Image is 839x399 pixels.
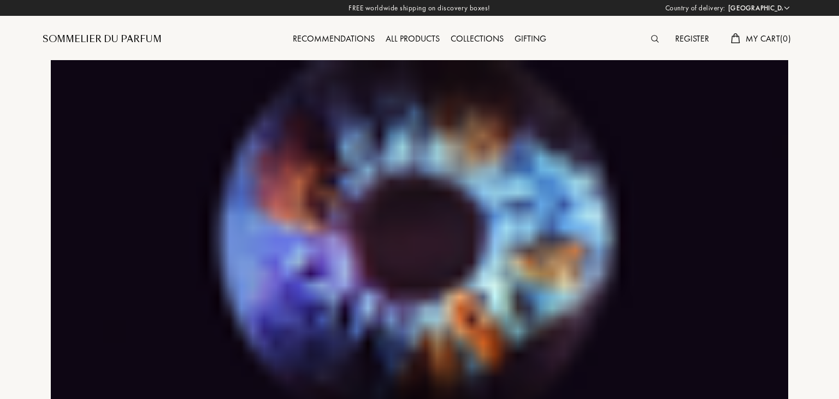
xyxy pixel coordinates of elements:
[43,33,162,46] a: Sommelier du Parfum
[665,3,725,14] span: Country of delivery:
[651,35,659,43] img: search_icn.svg
[380,33,445,44] a: All products
[287,32,380,46] div: Recommendations
[287,33,380,44] a: Recommendations
[670,32,714,46] div: Register
[746,33,791,44] span: My Cart ( 0 )
[509,33,552,44] a: Gifting
[731,33,740,43] img: cart.svg
[445,32,509,46] div: Collections
[509,32,552,46] div: Gifting
[380,32,445,46] div: All products
[445,33,509,44] a: Collections
[670,33,714,44] a: Register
